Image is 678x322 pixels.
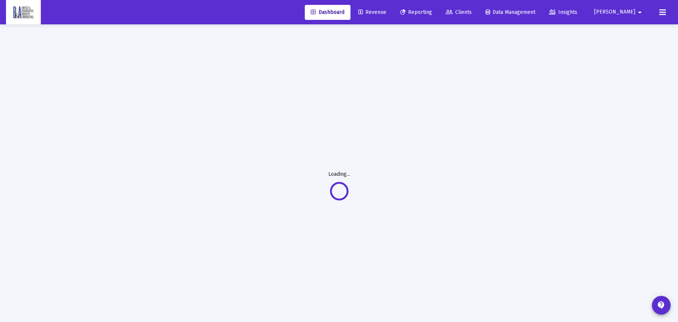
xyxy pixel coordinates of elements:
a: Dashboard [305,5,350,20]
span: Dashboard [311,9,344,15]
a: Revenue [352,5,392,20]
a: Reporting [394,5,438,20]
button: [PERSON_NAME] [585,4,653,19]
a: Clients [440,5,478,20]
a: Data Management [480,5,541,20]
mat-icon: contact_support [657,301,666,310]
span: Clients [446,9,472,15]
span: [PERSON_NAME] [594,9,635,15]
span: Data Management [486,9,535,15]
span: Revenue [358,9,386,15]
mat-icon: arrow_drop_down [635,5,644,20]
a: Insights [543,5,583,20]
img: Dashboard [12,5,35,20]
span: Insights [549,9,577,15]
span: Reporting [400,9,432,15]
